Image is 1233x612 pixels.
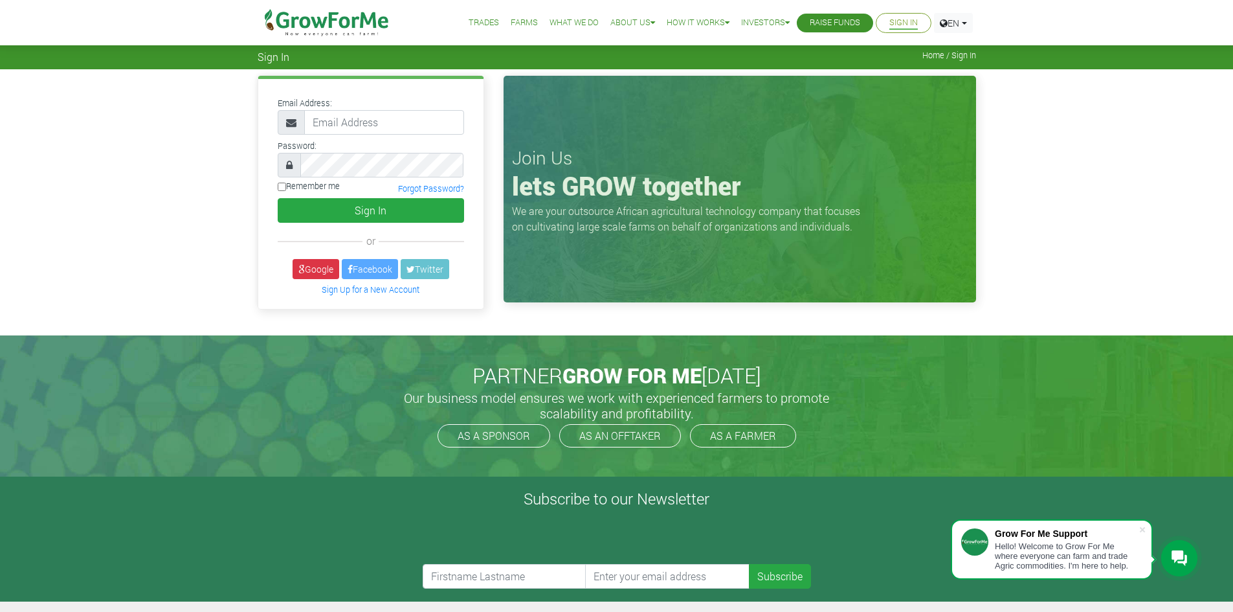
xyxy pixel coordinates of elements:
[667,16,729,30] a: How it Works
[741,16,790,30] a: Investors
[390,390,843,421] h5: Our business model ensures we work with experienced farmers to promote scalability and profitabil...
[258,51,289,63] span: Sign In
[889,16,918,30] a: Sign In
[278,233,464,249] div: or
[278,198,464,223] button: Sign In
[423,564,587,589] input: Firstname Lastname
[562,361,702,389] span: GROW FOR ME
[550,16,599,30] a: What We Do
[423,514,619,564] iframe: reCAPTCHA
[511,16,538,30] a: Farms
[293,259,339,279] a: Google
[995,541,1139,571] div: Hello! Welcome to Grow For Me where everyone can farm and trade Agric commodities. I'm here to help.
[469,16,499,30] a: Trades
[438,424,550,448] a: AS A SPONSOR
[322,284,419,295] a: Sign Up for a New Account
[278,183,286,191] input: Remember me
[559,424,681,448] a: AS AN OFFTAKER
[304,110,464,135] input: Email Address
[263,363,971,388] h2: PARTNER [DATE]
[922,51,976,60] span: Home / Sign In
[16,490,1217,508] h4: Subscribe to our Newsletter
[690,424,796,448] a: AS A FARMER
[995,528,1139,539] div: Grow For Me Support
[278,180,340,192] label: Remember me
[278,97,332,109] label: Email Address:
[585,564,750,589] input: Enter your email address
[512,170,968,201] h1: lets GROW together
[512,203,868,234] p: We are your outsource African agricultural technology company that focuses on cultivating large s...
[810,16,860,30] a: Raise Funds
[512,147,968,169] h3: Join Us
[610,16,655,30] a: About Us
[278,140,317,152] label: Password:
[398,183,464,194] a: Forgot Password?
[934,13,973,33] a: EN
[749,564,811,589] button: Subscribe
